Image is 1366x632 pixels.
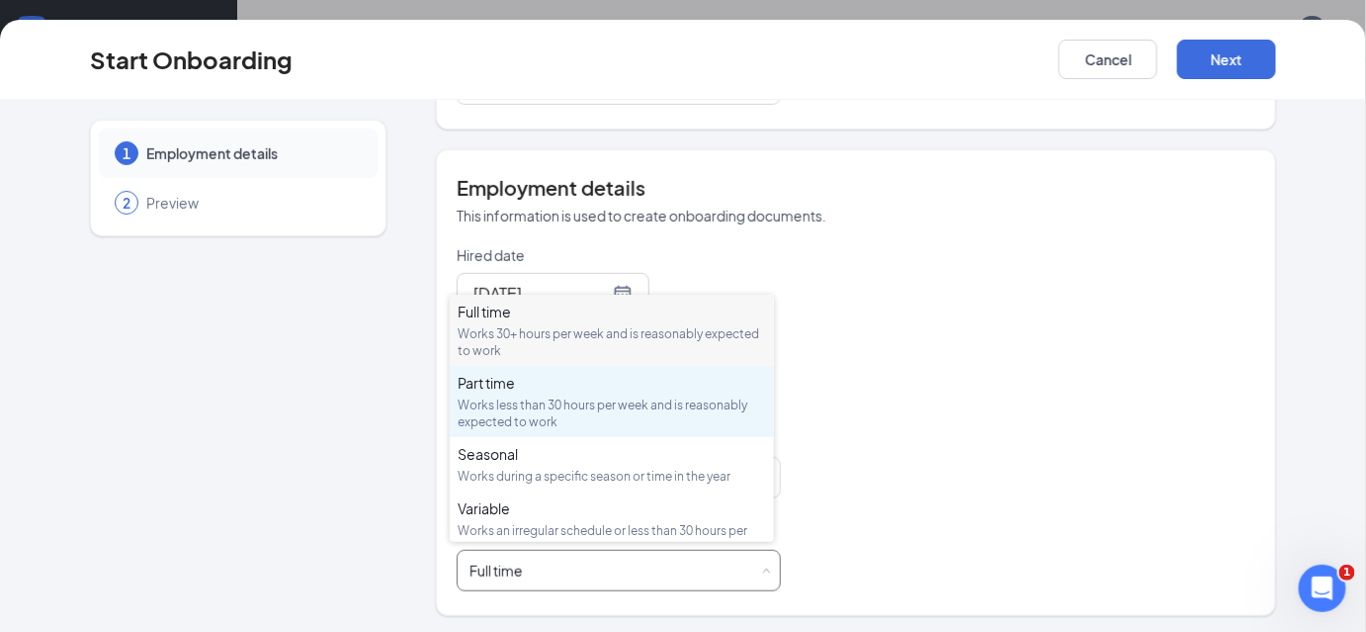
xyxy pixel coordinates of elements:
[473,281,609,306] input: Sep 28, 2025
[457,206,1255,226] p: This information is used to create onboarding documents.
[1177,40,1276,79] button: Next
[1059,40,1157,79] button: Cancel
[1339,565,1355,581] span: 1
[458,302,766,321] div: Full time
[458,373,766,393] div: Part time
[458,498,766,518] div: Variable
[458,325,766,359] div: Works 30+ hours per week and is reasonably expected to work
[458,468,766,485] div: Works during a specific season or time in the year
[123,193,130,213] span: 2
[457,174,1255,202] h4: Employment details
[123,143,130,163] span: 1
[457,245,781,265] p: Hired date
[90,43,293,76] h3: Start Onboarding
[1299,565,1346,612] iframe: Intercom live chat
[458,444,766,464] div: Seasonal
[470,561,537,581] div: [object Object]
[458,522,766,556] div: Works an irregular schedule or less than 30 hours per week
[146,193,358,213] span: Preview
[470,561,523,581] div: Full time
[146,143,358,163] span: Employment details
[458,397,766,430] div: Works less than 30 hours per week and is reasonably expected to work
